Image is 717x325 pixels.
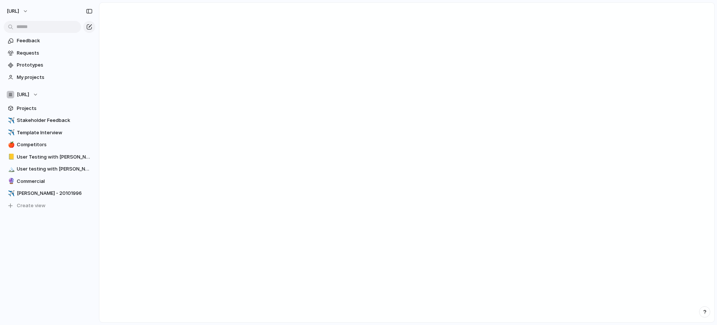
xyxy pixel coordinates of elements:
button: [URL] [3,5,32,17]
button: [URL] [4,89,95,100]
a: 🏔️User testing with [PERSON_NAME] [4,163,95,175]
a: 🔮Commercial [4,176,95,187]
a: ✈️[PERSON_NAME] - 20101996 [4,188,95,199]
a: 📒User Testing with [PERSON_NAME] [4,151,95,163]
a: My projects [4,72,95,83]
span: My projects [17,74,93,81]
span: Projects [17,105,93,112]
div: 🔮 [8,177,13,186]
a: Feedback [4,35,95,46]
span: Feedback [17,37,93,45]
span: [PERSON_NAME] - 20101996 [17,190,93,197]
div: ✈️ [8,116,13,125]
span: Requests [17,49,93,57]
span: Competitors [17,141,93,148]
span: [URL] [17,91,29,98]
a: ✈️Stakeholder Feedback [4,115,95,126]
div: 🍎 [8,141,13,149]
span: Template Interview [17,129,93,137]
span: User testing with [PERSON_NAME] [17,165,93,173]
a: 🍎Competitors [4,139,95,150]
button: 🍎 [7,141,14,148]
span: User Testing with [PERSON_NAME] [17,153,93,161]
a: Requests [4,47,95,59]
a: ✈️Template Interview [4,127,95,138]
a: Prototypes [4,59,95,71]
span: [URL] [7,7,19,15]
div: 📒 [8,153,13,161]
button: ✈️ [7,117,14,124]
button: ✈️ [7,190,14,197]
span: Commercial [17,178,93,185]
button: Create view [4,200,95,211]
button: 🏔️ [7,165,14,173]
span: Prototypes [17,61,93,69]
span: Create view [17,202,46,209]
span: Stakeholder Feedback [17,117,93,124]
div: 🏔️ [8,165,13,174]
button: 📒 [7,153,14,161]
a: Projects [4,103,95,114]
div: ✈️ [8,189,13,198]
button: 🔮 [7,178,14,185]
button: ✈️ [7,129,14,137]
div: ✈️ [8,128,13,137]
